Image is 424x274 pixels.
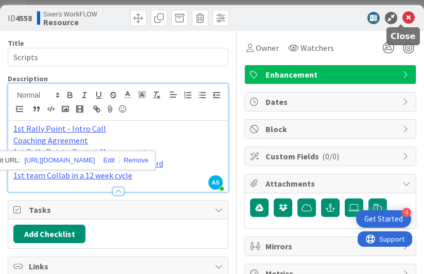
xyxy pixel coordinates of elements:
[8,12,32,24] span: ID
[8,74,48,83] span: Description
[364,214,403,224] div: Get Started
[266,96,397,108] span: Dates
[391,31,416,41] h5: Close
[24,154,95,167] a: [URL][DOMAIN_NAME]
[29,204,209,216] span: Tasks
[43,18,97,26] b: Resource
[356,210,411,228] div: Open Get Started checklist, remaining modules: 4
[13,135,88,145] a: Coaching Agreement
[266,240,397,252] span: Mirrors
[208,175,223,190] span: AS
[15,13,32,23] b: 4558
[266,177,397,190] span: Attachments
[8,39,24,48] label: Title
[266,68,397,81] span: Enhancement
[29,260,209,272] span: Links
[13,225,85,243] button: Add Checklist
[266,123,397,135] span: Block
[13,170,132,180] a: 1st team Collab in a 12 week cycle
[266,150,397,162] span: Custom Fields
[13,147,147,157] a: 1st Rally Point - Project Management
[22,2,47,14] span: Support
[13,123,106,134] a: 1st Rally Point - Intro Call
[322,151,339,161] span: ( 0/0 )
[256,42,279,54] span: Owner
[402,208,411,217] div: 4
[8,48,228,66] input: type card name here...
[301,42,334,54] span: Watchers
[43,10,97,18] span: Sixers WorkFLOW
